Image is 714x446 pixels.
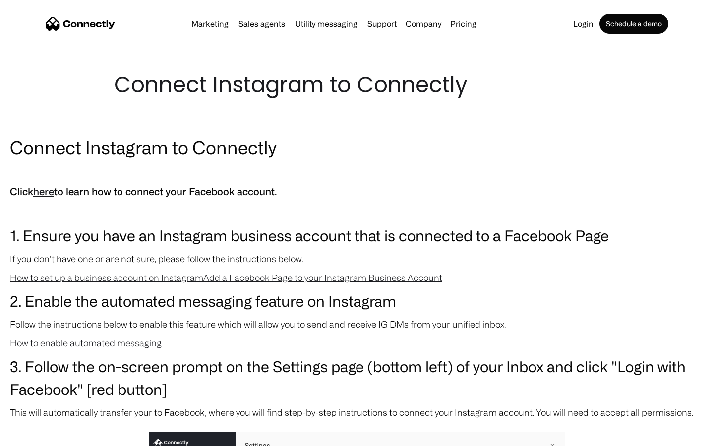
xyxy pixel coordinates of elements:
[33,186,54,197] a: here
[10,135,704,160] h2: Connect Instagram to Connectly
[10,252,704,266] p: If you don't have one or are not sure, please follow the instructions below.
[235,20,289,28] a: Sales agents
[10,183,704,200] h5: Click to learn how to connect your Facebook account.
[10,355,704,400] h3: 3. Follow the on-screen prompt on the Settings page (bottom left) of your Inbox and click "Login ...
[291,20,361,28] a: Utility messaging
[599,14,668,34] a: Schedule a demo
[10,224,704,247] h3: 1. Ensure you have an Instagram business account that is connected to a Facebook Page
[10,273,203,282] a: How to set up a business account on Instagram
[10,205,704,219] p: ‍
[10,405,704,419] p: This will automatically transfer your to Facebook, where you will find step-by-step instructions ...
[203,273,442,282] a: Add a Facebook Page to your Instagram Business Account
[363,20,401,28] a: Support
[114,69,600,100] h1: Connect Instagram to Connectly
[20,429,59,443] ul: Language list
[10,289,704,312] h3: 2. Enable the automated messaging feature on Instagram
[187,20,233,28] a: Marketing
[10,338,162,348] a: How to enable automated messaging
[569,20,597,28] a: Login
[406,17,441,31] div: Company
[10,429,59,443] aside: Language selected: English
[10,165,704,178] p: ‍
[10,317,704,331] p: Follow the instructions below to enable this feature which will allow you to send and receive IG ...
[446,20,480,28] a: Pricing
